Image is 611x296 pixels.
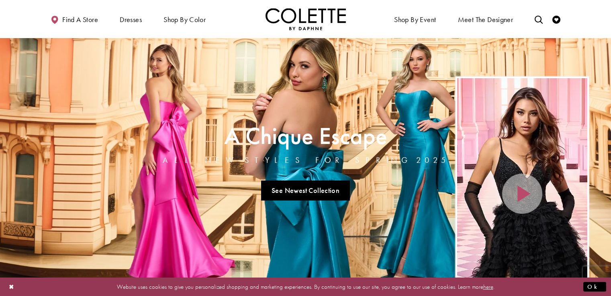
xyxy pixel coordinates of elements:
button: Submit Dialog [583,282,606,292]
ul: Slider Links [160,177,451,204]
a: here [483,282,493,290]
a: See Newest Collection A Chique Escape All New Styles For Spring 2025 [261,180,350,201]
button: Close Dialog [5,280,18,294]
p: Website uses cookies to give you personalized shopping and marketing experiences. By continuing t... [58,281,553,292]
